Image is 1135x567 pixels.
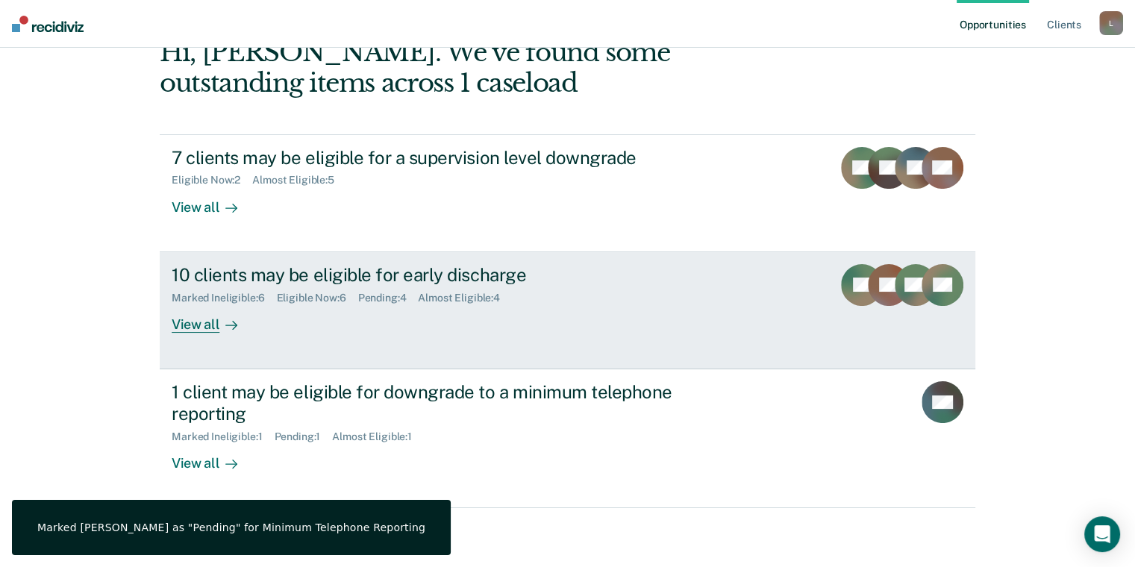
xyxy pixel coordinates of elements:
a: 1 client may be eligible for downgrade to a minimum telephone reportingMarked Ineligible:1Pending... [160,369,975,508]
div: Marked [PERSON_NAME] as "Pending" for Minimum Telephone Reporting [37,521,425,534]
div: Almost Eligible : 4 [418,292,512,304]
div: Pending : 4 [358,292,419,304]
div: Marked Ineligible : 6 [172,292,276,304]
div: Eligible Now : 2 [172,174,252,187]
div: View all [172,304,255,333]
a: 7 clients may be eligible for a supervision level downgradeEligible Now:2Almost Eligible:5View all [160,134,975,252]
div: 1 client may be eligible for downgrade to a minimum telephone reporting [172,381,695,425]
div: View all [172,442,255,472]
div: View all [172,187,255,216]
div: Hi, [PERSON_NAME]. We’ve found some outstanding items across 1 caseload [160,37,812,98]
div: Open Intercom Messenger [1084,516,1120,552]
div: Pending : 1 [275,430,333,443]
div: Eligible Now : 6 [277,292,358,304]
a: 10 clients may be eligible for early dischargeMarked Ineligible:6Eligible Now:6Pending:4Almost El... [160,252,975,369]
img: Recidiviz [12,16,84,32]
div: Almost Eligible : 1 [332,430,424,443]
div: Marked Ineligible : 1 [172,430,274,443]
button: L [1099,11,1123,35]
div: Almost Eligible : 5 [252,174,346,187]
div: 7 clients may be eligible for a supervision level downgrade [172,147,695,169]
div: 10 clients may be eligible for early discharge [172,264,695,286]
